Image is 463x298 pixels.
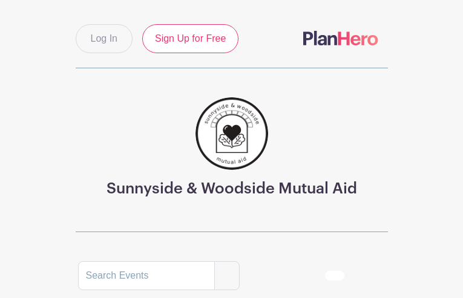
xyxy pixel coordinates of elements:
[303,31,378,45] img: logo-507f7623f17ff9eddc593b1ce0a138ce2505c220e1c5a4e2b4648c50719b7d32.svg
[195,97,268,170] img: 256.png
[76,24,133,53] a: Log In
[325,271,386,280] div: order and view
[107,180,357,198] h3: Sunnyside & Woodside Mutual Aid
[78,261,215,290] input: Search Events
[142,24,238,53] a: Sign Up for Free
